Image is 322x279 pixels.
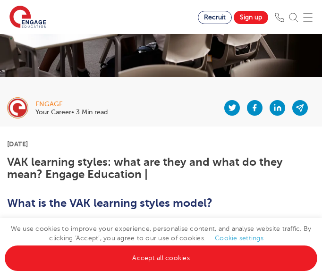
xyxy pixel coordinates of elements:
[35,109,108,116] p: Your Career• 3 Min read
[198,11,232,24] a: Recruit
[5,245,317,271] a: Accept all cookies
[289,13,298,22] img: Search
[234,11,268,24] a: Sign up
[7,141,315,147] p: [DATE]
[215,235,263,242] a: Cookie settings
[7,156,315,181] h1: VAK learning styles: what are they and what do they mean? Engage Education |
[35,101,108,108] div: engage
[275,13,284,22] img: Phone
[7,196,212,210] b: What is the VAK learning styles model?
[303,13,313,22] img: Mobile Menu
[9,6,46,29] img: Engage Education
[204,14,226,21] span: Recruit
[5,225,317,262] span: We use cookies to improve your experience, personalise content, and analyse website traffic. By c...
